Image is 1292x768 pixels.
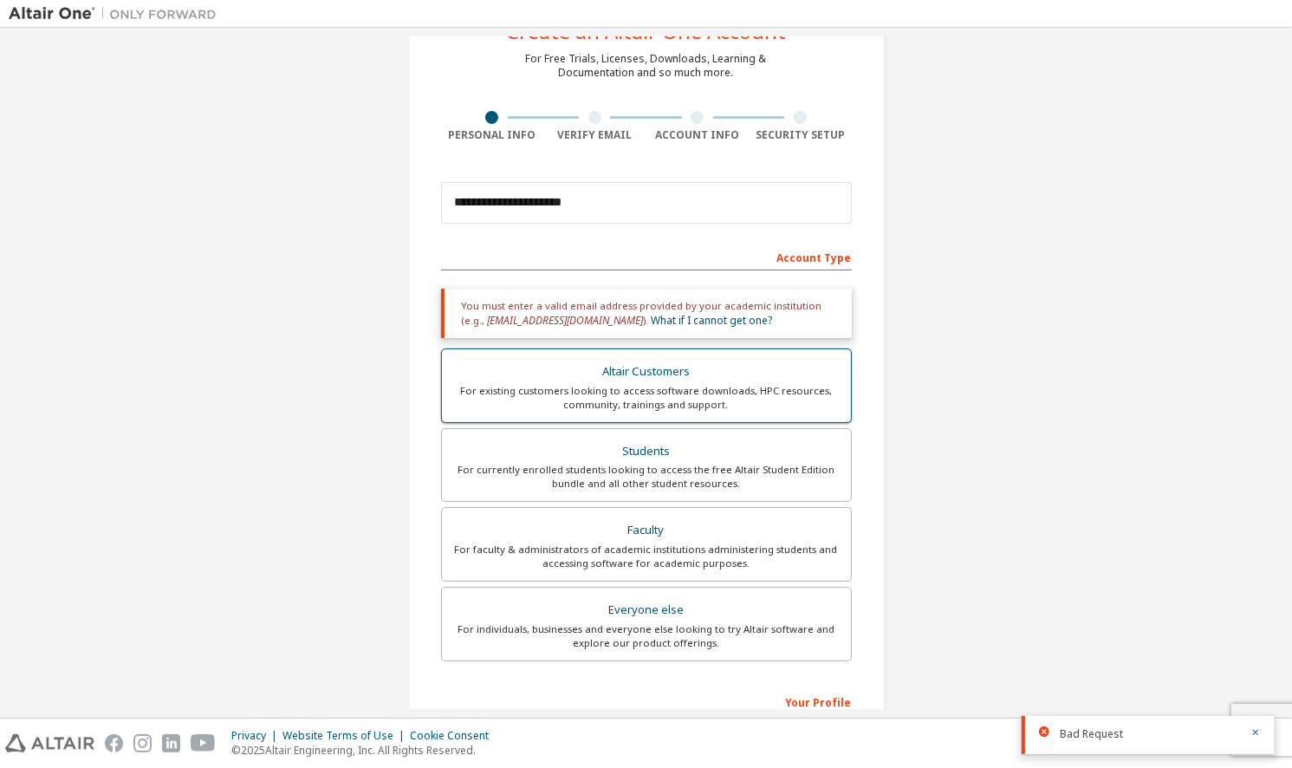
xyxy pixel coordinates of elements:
div: Create an Altair One Account [506,21,786,42]
div: For currently enrolled students looking to access the free Altair Student Edition bundle and all ... [452,463,841,491]
div: Cookie Consent [410,729,499,743]
div: Account Type [441,243,852,270]
div: Students [452,439,841,464]
div: For existing customers looking to access software downloads, HPC resources, community, trainings ... [452,384,841,412]
div: Faculty [452,518,841,543]
p: © 2025 Altair Engineering, Inc. All Rights Reserved. [231,743,499,758]
div: Altair Customers [452,360,841,384]
div: Website Terms of Use [282,729,410,743]
div: For faculty & administrators of academic institutions administering students and accessing softwa... [452,543,841,570]
img: youtube.svg [191,734,216,752]
div: You must enter a valid email address provided by your academic institution (e.g., ). [441,289,852,338]
img: linkedin.svg [162,734,180,752]
div: For individuals, businesses and everyone else looking to try Altair software and explore our prod... [452,622,841,650]
div: Privacy [231,729,282,743]
img: Altair One [9,5,225,23]
div: Personal Info [441,128,544,142]
div: Account Info [646,128,750,142]
a: What if I cannot get one? [652,313,773,328]
span: Bad Request [1060,727,1123,741]
img: altair_logo.svg [5,734,94,752]
img: facebook.svg [105,734,123,752]
div: Security Setup [749,128,852,142]
div: Verify Email [543,128,646,142]
span: [EMAIL_ADDRESS][DOMAIN_NAME] [488,313,644,328]
div: Everyone else [452,598,841,622]
div: For Free Trials, Licenses, Downloads, Learning & Documentation and so much more. [526,52,767,80]
img: instagram.svg [133,734,152,752]
div: Your Profile [441,687,852,715]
